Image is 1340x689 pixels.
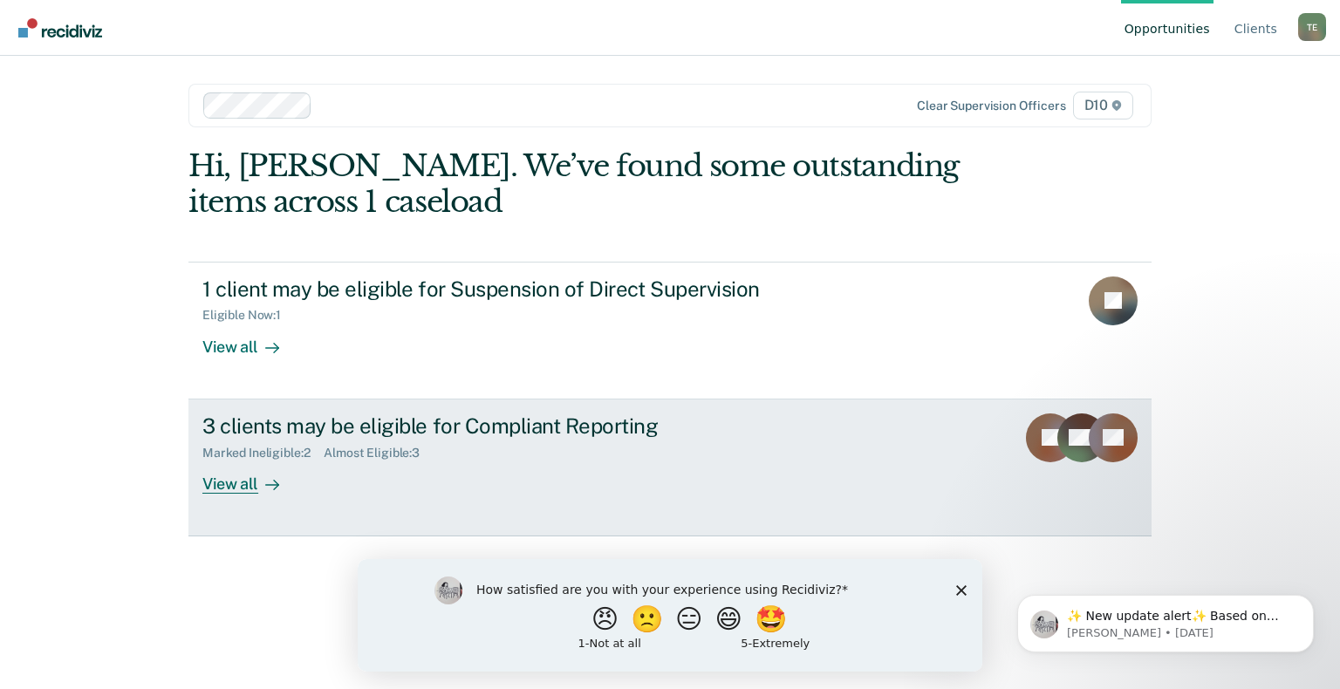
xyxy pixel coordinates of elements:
[1073,92,1133,119] span: D10
[1298,13,1326,41] button: Profile dropdown button
[917,99,1065,113] div: Clear supervision officers
[324,446,434,460] div: Almost Eligible : 3
[202,446,324,460] div: Marked Ineligible : 2
[202,323,300,357] div: View all
[188,148,959,220] div: Hi, [PERSON_NAME]. We’ve found some outstanding items across 1 caseload
[202,308,295,323] div: Eligible Now : 1
[202,413,815,439] div: 3 clients may be eligible for Compliant Reporting
[1298,13,1326,41] div: T E
[358,559,982,672] iframe: Survey by Kim from Recidiviz
[202,460,300,494] div: View all
[991,558,1340,680] iframe: Intercom notifications message
[188,399,1152,536] a: 3 clients may be eligible for Compliant ReportingMarked Ineligible:2Almost Eligible:3View all
[76,67,301,83] p: Message from Kim, sent 1d ago
[76,51,300,394] span: ✨ New update alert✨ Based on your feedback, we've made a few updates we wanted to share. 1. We ha...
[202,276,815,302] div: 1 client may be eligible for Suspension of Direct Supervision
[18,18,102,38] img: Recidiviz
[188,262,1152,399] a: 1 client may be eligible for Suspension of Direct SupervisionEligible Now:1View all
